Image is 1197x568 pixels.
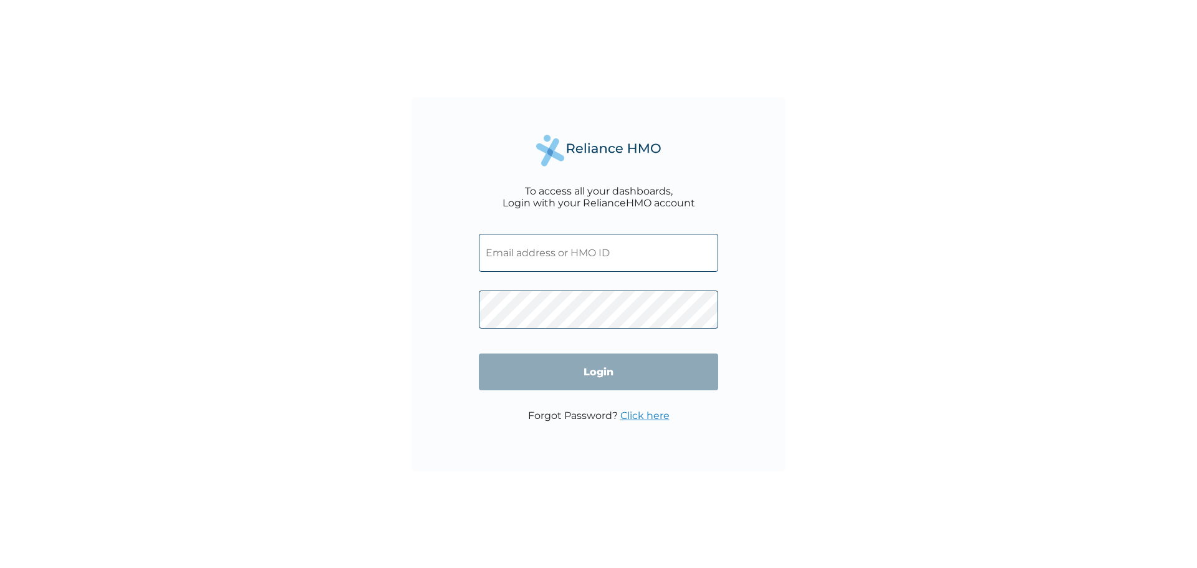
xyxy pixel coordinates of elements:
[479,234,718,272] input: Email address or HMO ID
[620,410,670,421] a: Click here
[479,354,718,390] input: Login
[536,135,661,166] img: Reliance Health's Logo
[502,185,695,209] div: To access all your dashboards, Login with your RelianceHMO account
[528,410,670,421] p: Forgot Password?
